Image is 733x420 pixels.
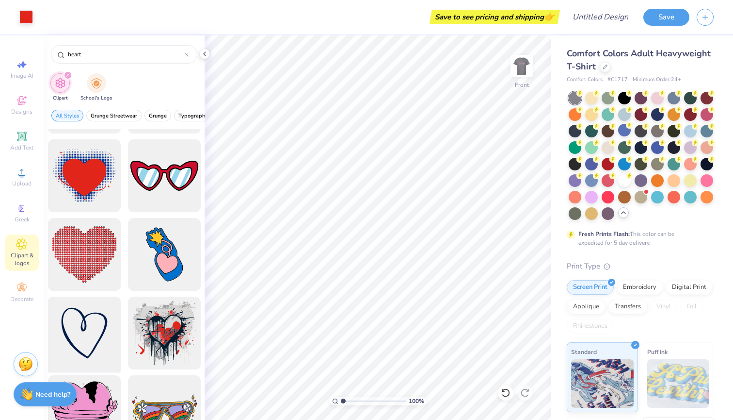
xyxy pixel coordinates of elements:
strong: Need help? [35,390,70,399]
span: Grunge Streetwear [91,112,137,119]
div: Screen Print [567,280,614,295]
span: Standard [571,347,597,357]
span: 100 % [409,397,424,405]
span: # C1717 [607,76,628,84]
span: Designs [11,108,32,116]
span: Decorate [10,295,33,303]
span: Clipart & logos [5,252,39,267]
button: filter button [174,110,212,121]
span: Comfort Colors Adult Heavyweight T-Shirt [567,48,711,72]
span: Grunge [149,112,167,119]
div: filter for School's Logo [80,73,112,102]
button: filter button [51,110,83,121]
span: 👉 [544,11,555,22]
span: Add Text [10,144,33,151]
span: Comfort Colors [567,76,603,84]
span: All Styles [56,112,79,119]
img: School's Logo Image [91,78,102,89]
img: Puff Ink [647,359,710,408]
button: filter button [80,73,112,102]
span: Typography [178,112,208,119]
div: Rhinestones [567,319,614,334]
span: Image AI [11,72,33,80]
input: Try "Stars" [67,50,185,59]
div: filter for Clipart [50,73,70,102]
span: Clipart [53,95,68,102]
button: filter button [86,110,142,121]
input: Untitled Design [565,7,636,27]
div: Vinyl [650,300,677,314]
div: This color can be expedited for 5 day delivery. [578,230,698,247]
span: Minimum Order: 24 + [633,76,681,84]
span: School's Logo [80,95,112,102]
img: Standard [571,359,634,408]
div: Front [515,81,529,89]
button: Save [643,9,689,26]
span: Puff Ink [647,347,668,357]
img: Clipart Image [55,78,66,89]
div: Applique [567,300,606,314]
div: Embroidery [617,280,663,295]
button: filter button [50,73,70,102]
div: Foil [680,300,703,314]
strong: Fresh Prints Flash: [578,230,630,238]
div: Print Type [567,261,714,272]
button: filter button [144,110,171,121]
div: Digital Print [666,280,713,295]
span: Greek [15,216,30,223]
span: Upload [12,180,32,187]
img: Front [512,56,531,76]
div: Transfers [608,300,647,314]
div: Save to see pricing and shipping [432,10,558,24]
